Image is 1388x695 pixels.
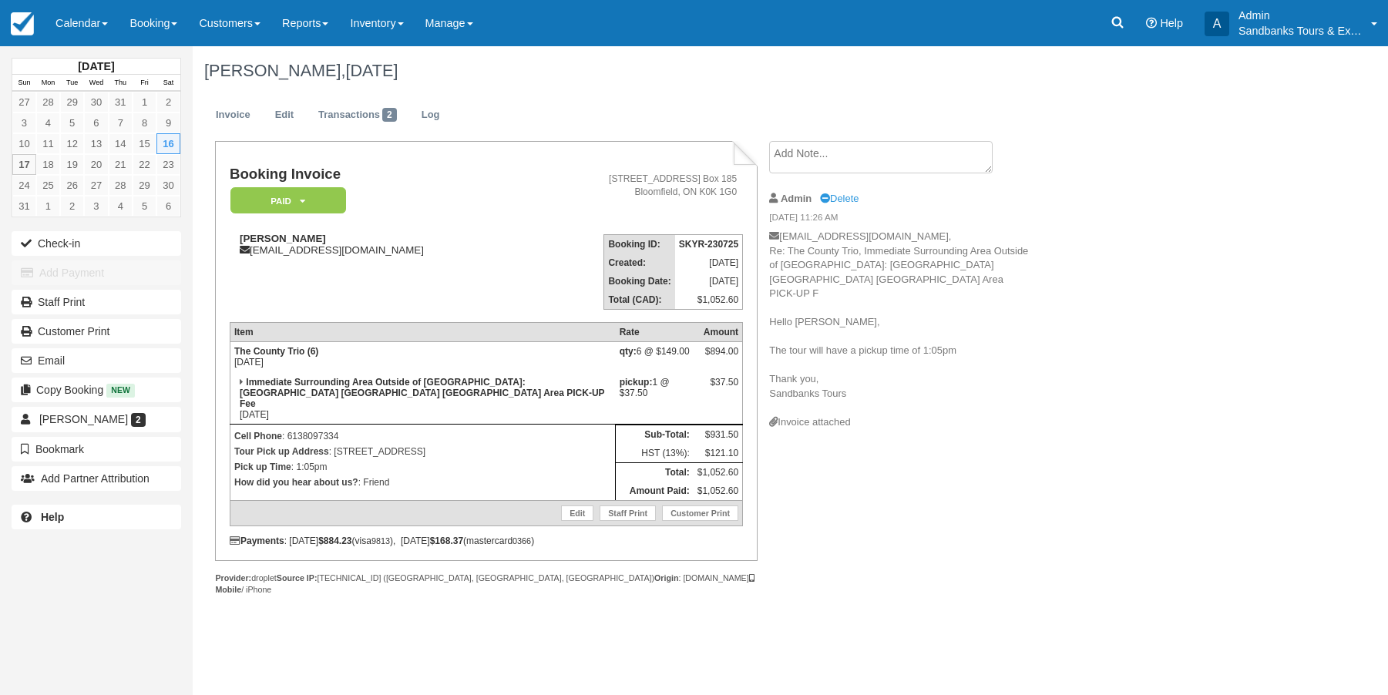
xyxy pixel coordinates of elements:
em: [DATE] 11:26 AM [769,211,1029,228]
img: checkfront-main-nav-mini-logo.png [11,12,34,35]
strong: $168.37 [430,536,463,546]
div: A [1205,12,1229,36]
a: 2 [60,196,84,217]
a: 6 [156,196,180,217]
a: 7 [109,112,133,133]
strong: [DATE] [78,60,114,72]
th: Fri [133,75,156,92]
a: 18 [36,154,60,175]
a: 12 [60,133,84,154]
a: 11 [36,133,60,154]
strong: Cell Phone [234,431,282,442]
a: 28 [109,175,133,196]
a: Help [12,505,181,529]
a: Invoice [204,100,262,130]
address: [STREET_ADDRESS] Box 185 Bloomfield, ON K0K 1G0 [534,173,737,199]
div: $37.50 [697,377,738,400]
a: 30 [156,175,180,196]
a: 10 [12,133,36,154]
td: [DATE] [675,253,743,272]
a: Transactions2 [307,100,408,130]
td: [DATE] [230,373,615,425]
th: Mon [36,75,60,92]
i: Help [1146,18,1157,29]
div: $894.00 [697,346,738,369]
div: : [DATE] (visa ), [DATE] (mastercard ) [230,536,743,546]
a: 4 [109,196,133,217]
th: Wed [84,75,108,92]
div: [EMAIL_ADDRESS][DOMAIN_NAME] [230,233,528,256]
strong: Mobile [215,573,754,594]
strong: Provider: [215,573,251,583]
span: New [106,384,135,397]
a: 5 [133,196,156,217]
strong: Admin [781,193,812,204]
a: 16 [156,133,180,154]
a: 30 [84,92,108,112]
th: Sun [12,75,36,92]
a: 28 [36,92,60,112]
strong: Immediate Surrounding Area Outside of [GEOGRAPHIC_DATA]: [GEOGRAPHIC_DATA] [GEOGRAPHIC_DATA] [GEO... [240,377,604,409]
th: Total (CAD): [604,290,675,310]
td: $1,052.60 [694,463,743,482]
a: 27 [12,92,36,112]
th: Created: [604,253,675,272]
b: Help [41,511,64,523]
td: HST (13%): [616,444,694,463]
a: 3 [84,196,108,217]
td: $1,052.60 [675,290,743,310]
p: : 6138097334 [234,428,611,444]
a: 20 [84,154,108,175]
strong: [PERSON_NAME] [240,233,326,244]
th: Amount [694,323,743,342]
strong: SKYR-230725 [679,239,738,250]
a: 31 [12,196,36,217]
strong: pickup [620,377,653,388]
a: 1 [36,196,60,217]
strong: Source IP: [277,573,318,583]
p: : [STREET_ADDRESS] [234,444,611,459]
button: Check-in [12,231,181,256]
small: 0366 [513,536,531,546]
td: $121.10 [694,444,743,463]
h1: Booking Invoice [230,166,528,183]
p: : Friend [234,475,611,490]
strong: How did you hear about us? [234,477,358,488]
strong: $884.23 [318,536,351,546]
a: 29 [60,92,84,112]
a: Edit [561,505,593,521]
th: Thu [109,75,133,92]
strong: qty [620,346,637,357]
a: 24 [12,175,36,196]
th: Booking Date: [604,272,675,290]
span: Help [1160,17,1183,29]
th: Item [230,323,615,342]
th: Rate [616,323,694,342]
a: Log [410,100,452,130]
a: 22 [133,154,156,175]
a: Edit [264,100,305,130]
a: 13 [84,133,108,154]
th: Tue [60,75,84,92]
a: 29 [133,175,156,196]
a: 5 [60,112,84,133]
a: 1 [133,92,156,112]
button: Email [12,348,181,373]
button: Add Payment [12,260,181,285]
a: Customer Print [662,505,738,521]
a: 25 [36,175,60,196]
p: : 1:05pm [234,459,611,475]
a: 15 [133,133,156,154]
button: Bookmark [12,437,181,462]
span: 2 [131,413,146,427]
a: 17 [12,154,36,175]
a: [PERSON_NAME] 2 [12,407,181,431]
p: [EMAIL_ADDRESS][DOMAIN_NAME], Re: The County Trio, Immediate Surrounding Area Outside of [GEOGRAP... [769,230,1029,415]
a: 6 [84,112,108,133]
div: Invoice attached [769,415,1029,430]
a: 19 [60,154,84,175]
a: 26 [60,175,84,196]
a: 23 [156,154,180,175]
td: $1,052.60 [694,482,743,501]
td: [DATE] [675,272,743,290]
